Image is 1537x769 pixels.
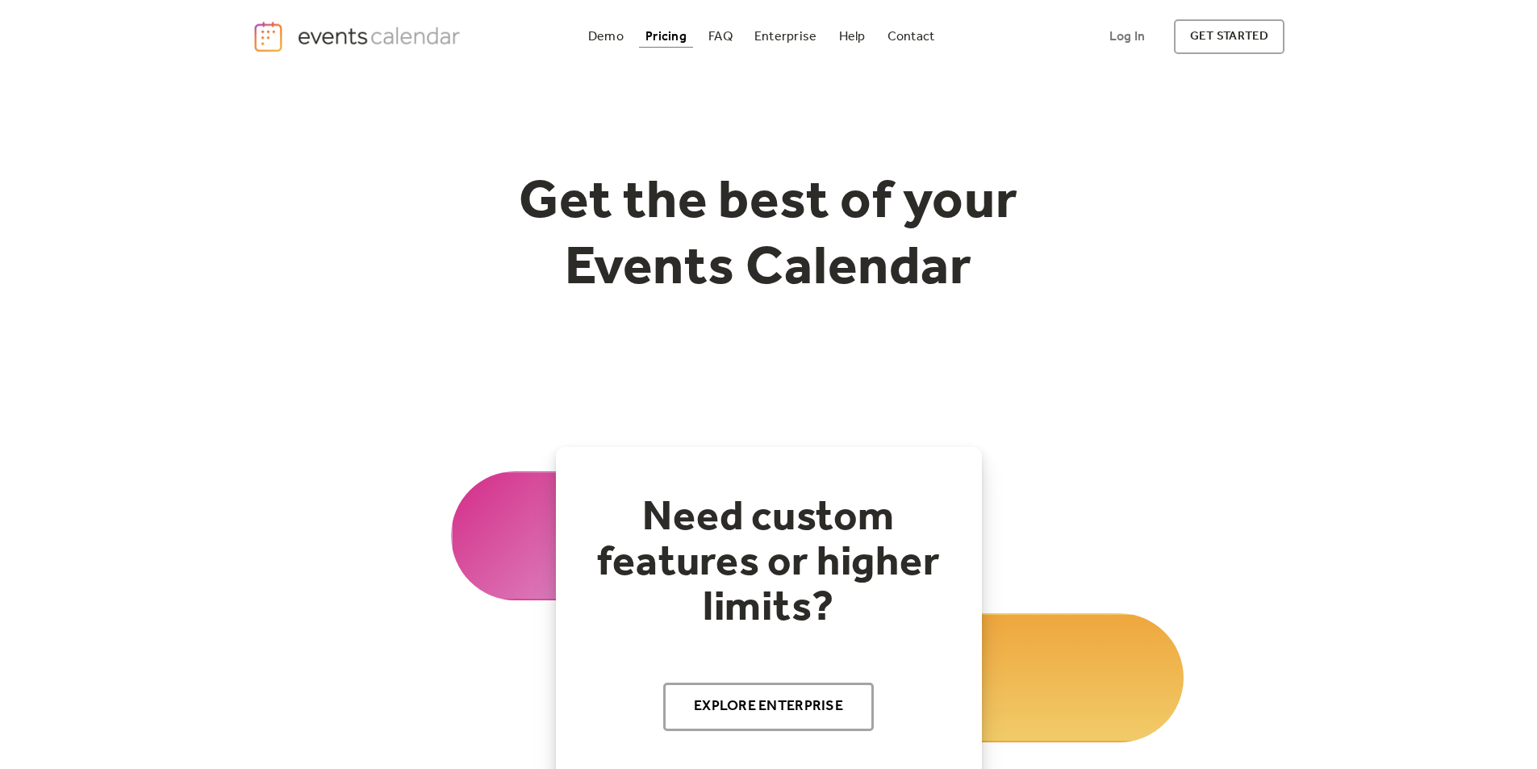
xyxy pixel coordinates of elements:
a: Contact [881,26,942,48]
h1: Get the best of your Events Calendar [459,170,1079,302]
div: Demo [588,32,624,41]
div: Enterprise [754,32,817,41]
a: Help [833,26,872,48]
div: Contact [888,32,935,41]
a: Enterprise [748,26,823,48]
div: Help [839,32,866,41]
a: FAQ [702,26,739,48]
a: Log In [1093,19,1161,54]
a: Demo [582,26,630,48]
a: Pricing [639,26,693,48]
div: Pricing [645,32,687,41]
div: FAQ [708,32,733,41]
h2: Need custom features or higher limits? [588,495,950,631]
a: get started [1174,19,1284,54]
a: Explore Enterprise [663,683,874,731]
